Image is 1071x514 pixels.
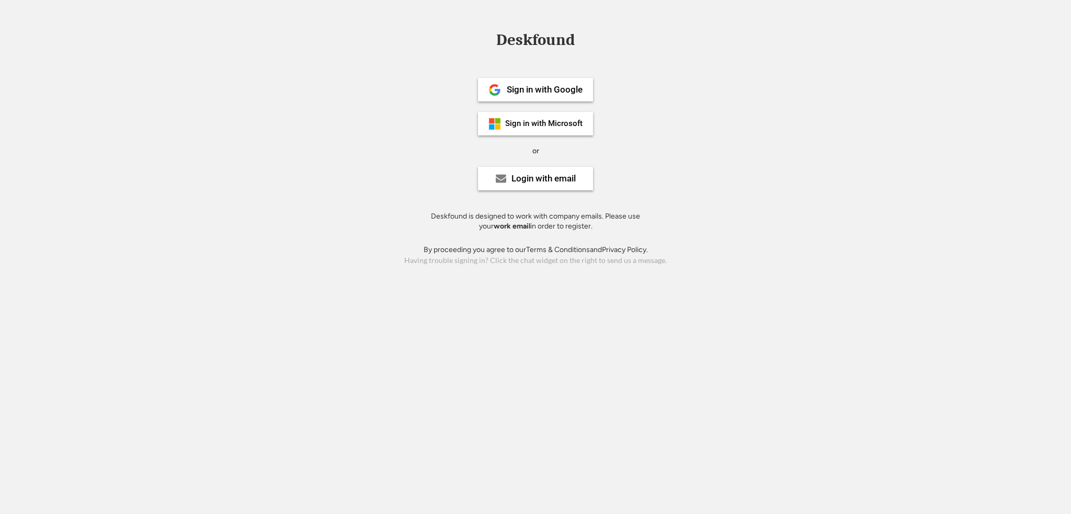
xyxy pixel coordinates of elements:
[526,245,590,254] a: Terms & Conditions
[505,120,583,128] div: Sign in with Microsoft
[491,32,580,48] div: Deskfound
[488,118,501,130] img: ms-symbollockup_mssymbol_19.png
[488,84,501,96] img: 1024px-Google__G__Logo.svg.png
[532,146,539,156] div: or
[511,174,576,183] div: Login with email
[418,211,653,232] div: Deskfound is designed to work with company emails. Please use your in order to register.
[507,85,583,94] div: Sign in with Google
[602,245,648,254] a: Privacy Policy.
[424,245,648,255] div: By proceeding you agree to our and
[494,222,530,231] strong: work email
